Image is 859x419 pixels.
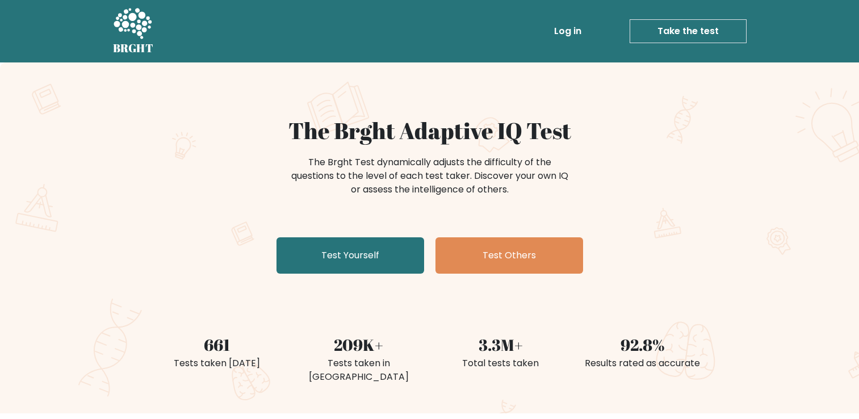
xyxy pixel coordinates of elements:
[295,333,423,357] div: 209K+
[630,19,747,43] a: Take the test
[153,357,281,370] div: Tests taken [DATE]
[113,41,154,55] h5: BRGHT
[153,117,707,144] h1: The Brght Adaptive IQ Test
[276,237,424,274] a: Test Yourself
[435,237,583,274] a: Test Others
[295,357,423,384] div: Tests taken in [GEOGRAPHIC_DATA]
[113,5,154,58] a: BRGHT
[153,333,281,357] div: 661
[437,357,565,370] div: Total tests taken
[579,333,707,357] div: 92.8%
[550,20,586,43] a: Log in
[437,333,565,357] div: 3.3M+
[579,357,707,370] div: Results rated as accurate
[288,156,572,196] div: The Brght Test dynamically adjusts the difficulty of the questions to the level of each test take...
